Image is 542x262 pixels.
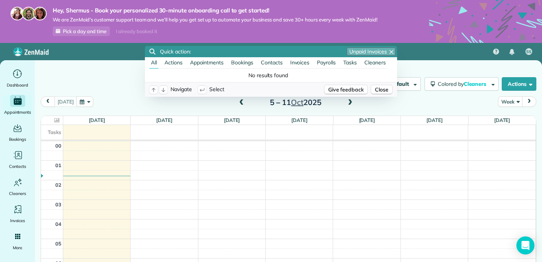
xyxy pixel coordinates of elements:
[55,143,61,149] span: 00
[425,77,499,91] button: Colored byCleaners
[343,59,357,66] span: Tasks
[111,27,161,36] div: I already booked it
[231,59,253,66] span: Bookings
[438,81,489,87] span: Colored by
[3,95,32,116] a: Appointments
[487,43,542,60] nav: Main
[164,59,183,66] span: Actions
[494,117,510,123] a: [DATE]
[10,217,25,224] span: Invoices
[522,96,536,107] button: next
[151,59,157,66] span: All
[3,176,32,197] a: Cleaners
[63,28,107,34] span: Pick a day and time
[498,96,522,107] button: Week
[145,57,397,82] div: Suggestions
[156,117,172,123] a: [DATE]
[249,98,343,107] h2: 5 – 11 2025
[9,136,26,143] span: Bookings
[55,221,61,227] span: 04
[53,17,378,23] span: We are ZenMaid’s customer support team and we’ll help you get set up to automate your business an...
[364,59,386,66] span: Cleaners
[3,122,32,143] a: Bookings
[375,86,388,93] span: Close
[390,81,410,87] span: Default
[209,85,224,94] span: Select
[190,59,224,66] span: Appointments
[3,203,32,224] a: Invoices
[359,117,375,123] a: [DATE]
[291,117,308,123] a: [DATE]
[33,7,47,20] img: michelle-19f622bdf1676172e81f8f8fba1fb50e276960ebfe0243fe18214015130c80e4.jpg
[328,86,364,93] span: Give feedback
[55,241,61,247] span: 05
[3,68,32,89] a: Dashboard
[426,117,443,123] a: [DATE]
[171,85,192,94] span: Navigate
[504,44,520,60] div: Notifications
[53,26,110,36] a: Pick a day and time
[248,72,288,79] span: No results found
[224,117,240,123] a: [DATE]
[22,7,35,20] img: jorge-587dff0eeaa6aab1f244e6dc62b8924c3b6ad411094392a53c71c6c4a576187d.jpg
[526,49,531,55] span: SS
[55,201,61,207] span: 03
[9,163,26,170] span: Contacts
[53,7,378,14] strong: Hey, Shermus - Book your personalized 30-minute onboarding call to get started!
[291,97,303,107] span: Oct
[7,81,28,89] span: Dashboard
[3,149,32,170] a: Contacts
[464,81,488,87] span: Cleaners
[13,244,22,251] span: More
[4,108,31,116] span: Appointments
[324,85,368,94] button: Give feedback
[55,162,61,168] span: 01
[347,47,396,56] button: Unpaid Invoices
[55,182,61,188] span: 02
[502,77,536,91] button: Actions
[160,48,191,55] span: Quick action:
[317,59,336,66] span: Payrolls
[371,85,393,94] button: Close
[349,48,387,55] span: Unpaid Invoices
[9,190,26,197] span: Cleaners
[48,129,61,135] span: Tasks
[516,236,534,254] div: Open Intercom Messenger
[290,59,310,66] span: Invoices
[145,49,155,55] button: Focus search
[89,117,105,123] a: [DATE]
[41,96,55,107] button: prev
[149,49,155,55] svg: Focus search
[261,59,283,66] span: Contacts
[54,96,77,107] button: [DATE]
[11,7,24,20] img: maria-72a9807cf96188c08ef61303f053569d2e2a8a1cde33d635c8a3ac13582a053d.jpg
